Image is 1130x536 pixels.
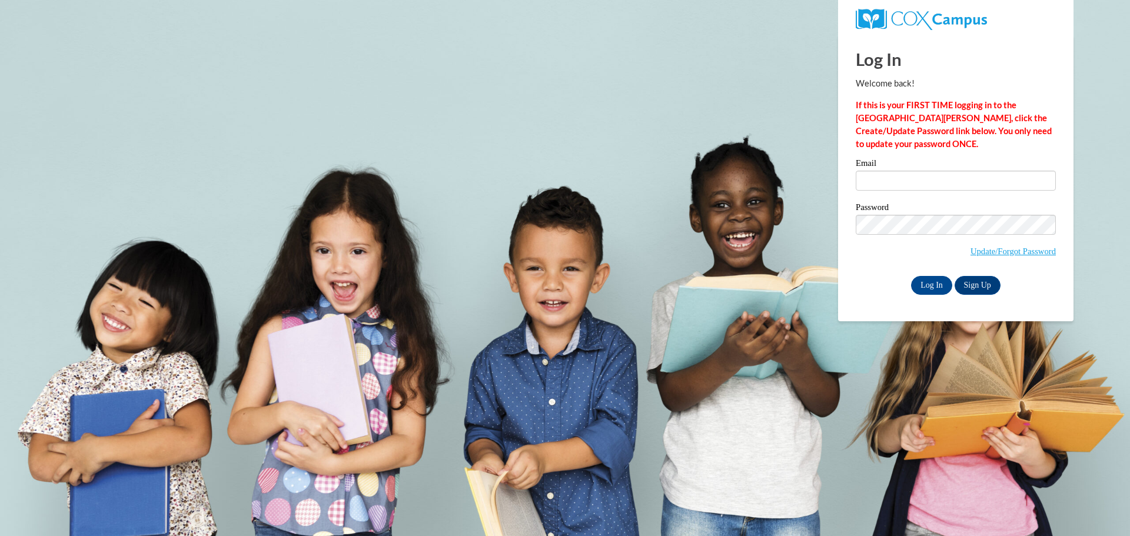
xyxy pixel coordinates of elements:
h1: Log In [856,47,1056,71]
img: COX Campus [856,9,987,30]
strong: If this is your FIRST TIME logging in to the [GEOGRAPHIC_DATA][PERSON_NAME], click the Create/Upd... [856,100,1052,149]
a: Update/Forgot Password [971,247,1056,256]
input: Log In [911,276,952,295]
label: Password [856,203,1056,215]
a: COX Campus [856,14,987,24]
label: Email [856,159,1056,171]
a: Sign Up [955,276,1001,295]
p: Welcome back! [856,77,1056,90]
